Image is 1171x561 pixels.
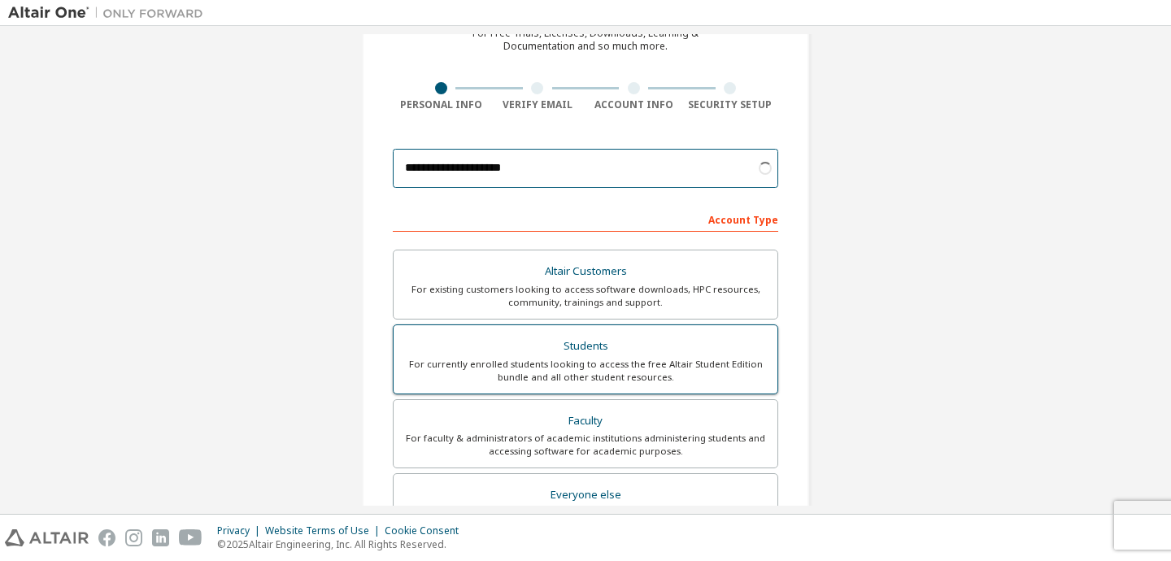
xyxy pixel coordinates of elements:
div: Everyone else [403,484,768,507]
div: Faculty [403,410,768,433]
div: Altair Customers [403,260,768,283]
div: Cookie Consent [385,524,468,537]
div: For existing customers looking to access software downloads, HPC resources, community, trainings ... [403,283,768,309]
img: altair_logo.svg [5,529,89,546]
div: For currently enrolled students looking to access the free Altair Student Edition bundle and all ... [403,358,768,384]
div: For faculty & administrators of academic institutions administering students and accessing softwa... [403,432,768,458]
div: Website Terms of Use [265,524,385,537]
div: Security Setup [682,98,779,111]
img: youtube.svg [179,529,202,546]
div: Students [403,335,768,358]
p: © 2025 Altair Engineering, Inc. All Rights Reserved. [217,537,468,551]
img: Altair One [8,5,211,21]
img: instagram.svg [125,529,142,546]
div: Account Info [585,98,682,111]
img: facebook.svg [98,529,115,546]
img: linkedin.svg [152,529,169,546]
div: Personal Info [393,98,490,111]
div: Privacy [217,524,265,537]
div: Verify Email [490,98,586,111]
div: For Free Trials, Licenses, Downloads, Learning & Documentation and so much more. [472,27,699,53]
div: Account Type [393,206,778,232]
